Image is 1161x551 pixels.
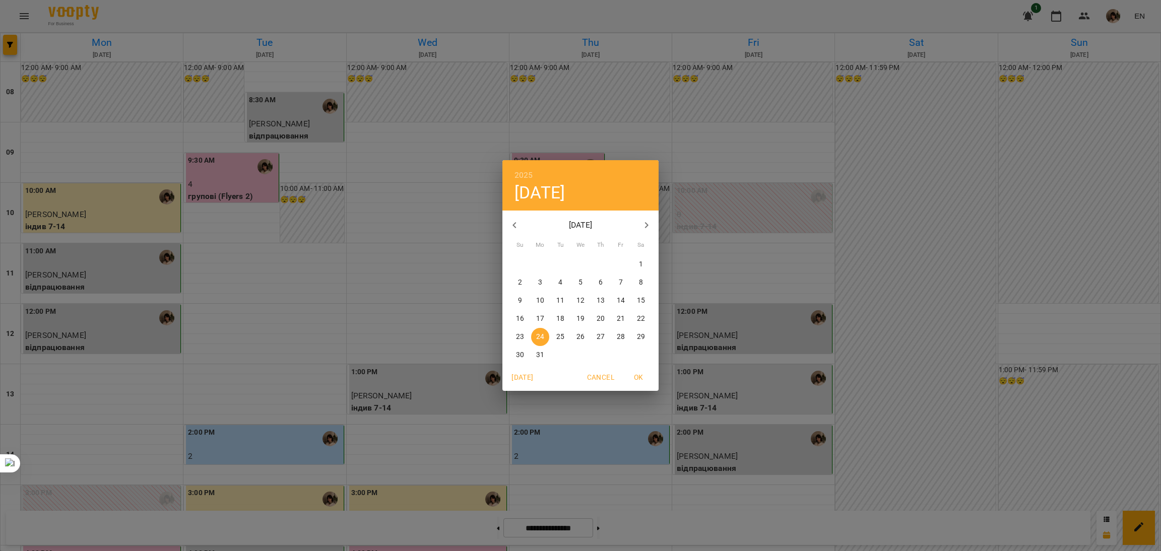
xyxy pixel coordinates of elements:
span: [DATE] [510,371,535,383]
button: 11 [551,292,569,310]
span: Mo [531,240,549,250]
p: 26 [576,332,585,342]
button: 30 [511,346,529,364]
button: 15 [632,292,650,310]
p: 31 [536,350,544,360]
button: 29 [632,328,650,346]
button: 5 [571,273,590,292]
span: We [571,240,590,250]
button: 10 [531,292,549,310]
p: 1 [639,259,643,269]
button: 31 [531,346,549,364]
p: 25 [556,332,564,342]
p: 28 [617,332,625,342]
p: 9 [518,296,522,306]
p: 5 [578,278,583,288]
p: 18 [556,314,564,324]
p: 3 [538,278,542,288]
button: 3 [531,273,549,292]
button: 4 [551,273,569,292]
p: 23 [516,332,524,342]
button: 14 [612,292,630,310]
p: 12 [576,296,585,306]
button: 25 [551,328,569,346]
span: Tu [551,240,569,250]
p: 13 [597,296,605,306]
button: 27 [592,328,610,346]
button: 20 [592,310,610,328]
button: 21 [612,310,630,328]
button: 19 [571,310,590,328]
p: 16 [516,314,524,324]
button: 22 [632,310,650,328]
p: 6 [599,278,603,288]
p: 20 [597,314,605,324]
p: 27 [597,332,605,342]
span: Su [511,240,529,250]
button: 12 [571,292,590,310]
p: 15 [637,296,645,306]
button: 28 [612,328,630,346]
button: [DATE] [514,182,565,203]
button: 17 [531,310,549,328]
button: 7 [612,273,630,292]
p: 10 [536,296,544,306]
p: 22 [637,314,645,324]
span: Fr [612,240,630,250]
p: 17 [536,314,544,324]
button: 23 [511,328,529,346]
p: 7 [619,278,623,288]
span: Th [592,240,610,250]
span: Sa [632,240,650,250]
p: 11 [556,296,564,306]
p: 19 [576,314,585,324]
button: Cancel [583,368,618,386]
button: 8 [632,273,650,292]
button: 24 [531,328,549,346]
button: 1 [632,255,650,273]
p: 30 [516,350,524,360]
button: 6 [592,273,610,292]
button: 2 [511,273,529,292]
p: 4 [558,278,562,288]
button: 16 [511,310,529,328]
p: 14 [617,296,625,306]
span: OK [626,371,651,383]
p: 2 [518,278,522,288]
p: 21 [617,314,625,324]
button: [DATE] [506,368,539,386]
span: Cancel [587,371,614,383]
p: [DATE] [527,219,635,231]
button: 26 [571,328,590,346]
p: 29 [637,332,645,342]
button: OK [622,368,655,386]
button: 2025 [514,168,533,182]
button: 13 [592,292,610,310]
p: 24 [536,332,544,342]
p: 8 [639,278,643,288]
button: 18 [551,310,569,328]
button: 9 [511,292,529,310]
